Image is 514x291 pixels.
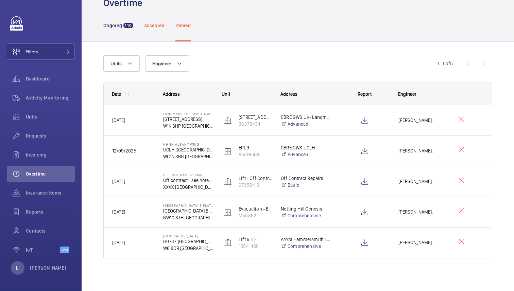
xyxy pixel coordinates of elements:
[239,236,272,243] p: Lift 9 ILE
[163,116,213,123] p: [STREET_ADDRESS]
[112,209,125,215] span: [DATE]
[281,243,331,250] a: Comprehensive
[239,175,272,182] p: Lift - Off Contract
[281,182,331,188] a: Basic
[281,236,331,243] p: Arora Hammersmith Limited
[163,203,213,207] p: [GEOGRAPHIC_DATA] B Flats 22-44 - High Risk Building
[30,265,67,271] p: [PERSON_NAME]
[26,170,75,177] span: Overtime
[224,116,232,125] img: elevator.svg
[175,22,191,29] p: Denied
[163,238,213,245] p: H0737, [GEOGRAPHIC_DATA], 1 Shortlands, [GEOGRAPHIC_DATA]
[163,123,213,129] p: W1K 3HP [GEOGRAPHIC_DATA]
[163,177,213,184] p: Off contract - see notes in description
[281,144,331,151] p: CBRE GWS UCLH
[239,182,272,188] p: 97359413
[26,75,75,82] span: Dashboard
[239,205,272,212] p: Evacuation - EPL No 2 Flats 22-44 Block B
[110,61,122,66] span: Units
[398,239,448,247] span: [PERSON_NAME].
[7,43,75,60] button: Filters
[398,208,448,216] span: [PERSON_NAME].
[281,151,331,158] a: Advanced
[239,151,272,158] p: 85395435
[281,121,331,127] a: Advanced
[398,147,448,155] span: [PERSON_NAME].
[281,114,331,121] p: CBRE GWS UK- Landmark The Space Mayfair
[398,116,448,124] span: [PERSON_NAME].
[224,178,232,186] img: elevator.svg
[163,245,213,252] p: W6 8DR [GEOGRAPHIC_DATA]
[25,48,38,55] span: Filters
[239,144,272,151] p: EPL9
[163,146,213,153] p: UCLH ([GEOGRAPHIC_DATA]), [GEOGRAPHIC_DATA],
[26,94,75,101] span: Activity Monitoring
[239,212,272,219] p: M55892
[144,22,165,29] p: Accepted
[398,91,416,97] span: Engineer
[438,61,453,66] span: 1 - 5 5
[112,240,125,245] span: [DATE]
[103,22,122,29] p: Ongoing
[163,234,213,238] p: [GEOGRAPHIC_DATA]
[26,228,75,234] span: Contacts
[224,239,232,247] img: elevator.svg
[163,173,213,177] p: Off Contract Repair
[26,247,60,253] span: IoT
[281,212,331,219] a: Comprehensive
[123,23,133,28] span: 110
[280,91,297,97] span: Address
[103,55,140,72] button: Units
[163,184,213,190] p: XXXX [GEOGRAPHIC_DATA]
[224,208,232,216] img: elevator.svg
[239,114,272,121] p: [STREET_ADDRESS]
[26,132,75,139] span: Requests
[163,214,213,221] p: NW10 3TH [GEOGRAPHIC_DATA]
[60,247,69,253] span: Beta
[26,151,75,158] span: Invoicing
[398,178,448,185] span: [PERSON_NAME].
[112,117,125,123] span: [DATE]
[239,121,272,127] p: 36373434
[112,179,125,184] span: [DATE]
[446,61,450,66] span: of
[239,243,272,250] p: 15541450
[222,91,230,97] span: Unit
[281,175,331,182] p: Off Contract Repairs
[163,207,213,214] p: [GEOGRAPHIC_DATA] B Flats 22-44
[163,153,213,160] p: WC1N 3BG [GEOGRAPHIC_DATA]
[112,148,136,153] span: 12/09/2025
[163,112,213,116] p: Landmark The Space Mayfair
[26,189,75,196] span: Insurance items
[152,61,171,66] span: Engineer
[281,205,331,212] p: Notting Hill Genesis
[163,91,180,97] span: Address
[163,142,213,146] p: NHNN Albany Wing
[16,265,19,271] p: LI
[112,91,121,97] div: Date
[145,55,189,72] button: Engineer
[26,113,75,120] span: Units
[224,147,232,155] img: elevator.svg
[26,208,75,215] span: Reports
[358,91,372,97] span: Report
